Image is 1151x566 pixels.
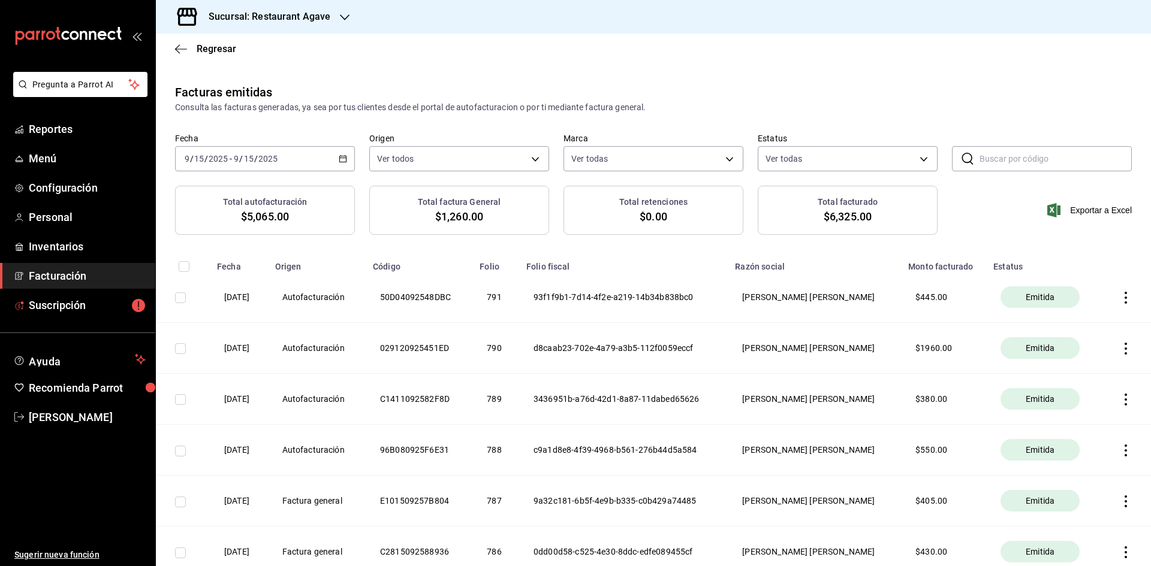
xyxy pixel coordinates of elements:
[901,272,986,323] th: $ 445.00
[268,476,366,526] th: Factura general
[519,425,728,476] th: c9a1d8e8-4f39-4968-b561-276b44d5a584
[728,374,901,425] th: [PERSON_NAME] [PERSON_NAME]
[29,409,146,425] span: [PERSON_NAME]
[210,374,268,425] th: [DATE]
[519,254,728,272] th: Folio fiscal
[901,476,986,526] th: $ 405.00
[175,43,236,55] button: Regresar
[29,238,146,255] span: Inventarios
[818,196,878,208] h3: Total facturado
[199,10,330,24] h3: Sucursal: Restaurant Agave
[230,154,232,164] span: -
[210,272,268,323] th: [DATE]
[197,43,236,55] span: Regresar
[268,323,366,374] th: Autofacturación
[268,254,366,272] th: Origen
[571,153,608,165] span: Ver todas
[728,425,901,476] th: [PERSON_NAME] [PERSON_NAME]
[366,374,472,425] th: C1411092582F8D
[472,323,519,374] th: 790
[1021,342,1059,354] span: Emitida
[239,154,243,164] span: /
[14,549,146,561] span: Sugerir nueva función
[728,476,901,526] th: [PERSON_NAME] [PERSON_NAME]
[519,476,728,526] th: 9a32c181-6b5f-4e9b-b335-c0b429a74485
[29,209,146,225] span: Personal
[223,196,308,208] h3: Total autofacturación
[208,154,228,164] input: ----
[758,134,938,143] label: Estatus
[986,254,1102,272] th: Estatus
[29,297,146,313] span: Suscripción
[268,425,366,476] th: Autofacturación
[1021,546,1059,558] span: Emitida
[619,196,688,208] h3: Total retenciones
[728,254,901,272] th: Razón social
[233,154,239,164] input: --
[1050,203,1132,217] button: Exportar a Excel
[472,254,519,272] th: Folio
[175,101,1132,114] div: Consulta las facturas generadas, ya sea por tus clientes desde el portal de autofacturacion o por...
[366,254,472,272] th: Código
[241,208,289,225] span: $5,065.00
[519,272,728,323] th: 93f1f9b1-7d14-4f2e-a219-14b34b838bc0
[366,476,472,526] th: E101509257B804
[1021,291,1059,303] span: Emitida
[1021,393,1059,405] span: Emitida
[29,121,146,137] span: Reportes
[29,180,146,196] span: Configuración
[1021,444,1059,456] span: Emitida
[8,87,147,99] a: Pregunta a Parrot AI
[210,323,268,374] th: [DATE]
[268,272,366,323] th: Autofacturación
[210,254,268,272] th: Fecha
[519,323,728,374] th: d8caab23-702e-4a79-a3b5-112f0059eccf
[564,134,743,143] label: Marca
[728,272,901,323] th: [PERSON_NAME] [PERSON_NAME]
[175,134,355,143] label: Fecha
[369,134,549,143] label: Origen
[184,154,190,164] input: --
[366,323,472,374] th: 029120925451ED
[29,268,146,284] span: Facturación
[824,208,872,225] span: $6,325.00
[901,374,986,425] th: $ 380.00
[32,78,129,91] span: Pregunta a Parrot AI
[377,153,414,165] span: Ver todos
[258,154,278,164] input: ----
[472,374,519,425] th: 789
[210,425,268,476] th: [DATE]
[13,72,147,97] button: Pregunta a Parrot AI
[766,153,802,165] span: Ver todas
[175,83,272,101] div: Facturas emitidas
[29,352,130,367] span: Ayuda
[472,272,519,323] th: 791
[194,154,204,164] input: --
[980,147,1132,171] input: Buscar por código
[418,196,501,208] h3: Total factura General
[366,272,472,323] th: 50D04092548DBC
[435,208,483,225] span: $1,260.00
[901,254,986,272] th: Monto facturado
[519,374,728,425] th: 3436951b-a76d-42d1-8a87-11dabed65626
[640,208,667,225] span: $0.00
[29,380,146,396] span: Recomienda Parrot
[1021,495,1059,507] span: Emitida
[29,150,146,167] span: Menú
[728,323,901,374] th: [PERSON_NAME] [PERSON_NAME]
[132,31,141,41] button: open_drawer_menu
[254,154,258,164] span: /
[472,476,519,526] th: 787
[204,154,208,164] span: /
[901,323,986,374] th: $ 1960.00
[210,476,268,526] th: [DATE]
[901,425,986,476] th: $ 550.00
[268,374,366,425] th: Autofacturación
[190,154,194,164] span: /
[472,425,519,476] th: 788
[366,425,472,476] th: 96B080925F6E31
[243,154,254,164] input: --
